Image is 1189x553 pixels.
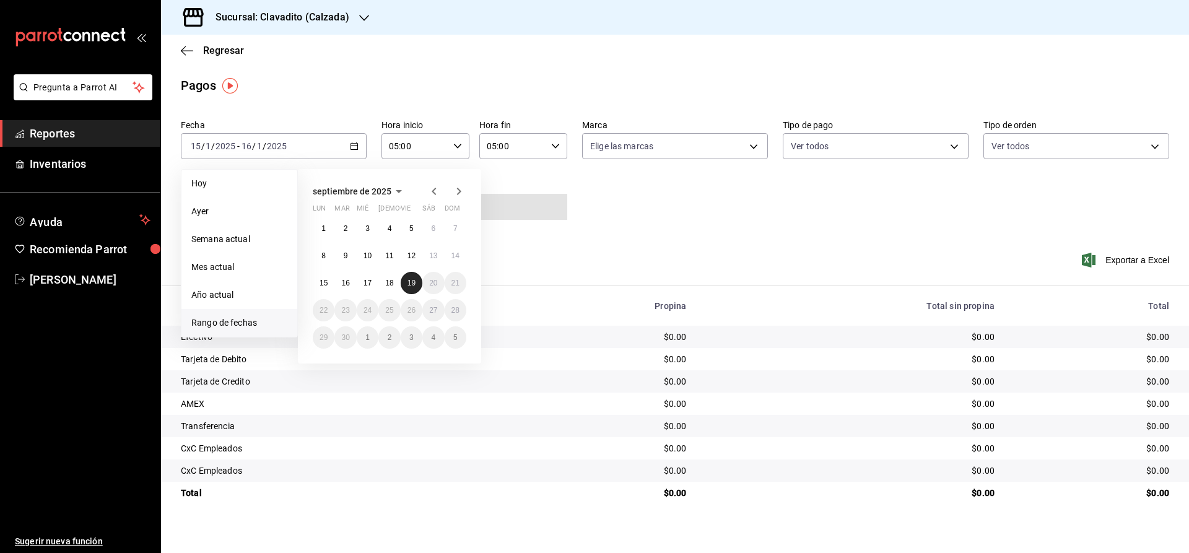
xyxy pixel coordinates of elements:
[409,224,414,233] abbr: 5 de septiembre de 2025
[357,272,378,294] button: 17 de septiembre de 2025
[525,464,686,477] div: $0.00
[401,272,422,294] button: 19 de septiembre de 2025
[191,233,287,246] span: Semana actual
[30,271,150,288] span: [PERSON_NAME]
[1014,420,1169,432] div: $0.00
[407,306,416,315] abbr: 26 de septiembre de 2025
[205,141,211,151] input: --
[422,299,444,321] button: 27 de septiembre de 2025
[431,224,435,233] abbr: 6 de septiembre de 2025
[1014,442,1169,455] div: $0.00
[445,204,460,217] abbr: domingo
[445,299,466,321] button: 28 de septiembre de 2025
[431,333,435,342] abbr: 4 de octubre de 2025
[479,121,567,129] label: Hora fin
[181,420,505,432] div: Transferencia
[378,217,400,240] button: 4 de septiembre de 2025
[706,398,995,410] div: $0.00
[385,251,393,260] abbr: 11 de septiembre de 2025
[341,306,349,315] abbr: 23 de septiembre de 2025
[313,245,334,267] button: 8 de septiembre de 2025
[190,141,201,151] input: --
[451,306,459,315] abbr: 28 de septiembre de 2025
[321,224,326,233] abbr: 1 de septiembre de 2025
[206,10,349,25] h3: Sucursal: Clavadito (Calzada)
[706,487,995,499] div: $0.00
[357,245,378,267] button: 10 de septiembre de 2025
[30,212,134,227] span: Ayuda
[590,140,653,152] span: Elige las marcas
[191,316,287,329] span: Rango de fechas
[313,186,391,196] span: septiembre de 2025
[388,333,392,342] abbr: 2 de octubre de 2025
[203,45,244,56] span: Regresar
[1014,353,1169,365] div: $0.00
[334,299,356,321] button: 23 de septiembre de 2025
[525,353,686,365] div: $0.00
[357,204,368,217] abbr: miércoles
[706,353,995,365] div: $0.00
[409,333,414,342] abbr: 3 de octubre de 2025
[429,251,437,260] abbr: 13 de septiembre de 2025
[181,487,505,499] div: Total
[525,331,686,343] div: $0.00
[334,204,349,217] abbr: martes
[191,177,287,190] span: Hoy
[313,217,334,240] button: 1 de septiembre de 2025
[9,90,152,103] a: Pregunta a Parrot AI
[401,245,422,267] button: 12 de septiembre de 2025
[181,442,505,455] div: CxC Empleados
[191,205,287,218] span: Ayer
[320,306,328,315] abbr: 22 de septiembre de 2025
[181,45,244,56] button: Regresar
[381,121,469,129] label: Hora inicio
[357,326,378,349] button: 1 de octubre de 2025
[983,121,1169,129] label: Tipo de orden
[378,204,451,217] abbr: jueves
[313,204,326,217] abbr: lunes
[181,121,367,129] label: Fecha
[30,125,150,142] span: Reportes
[344,224,348,233] abbr: 2 de septiembre de 2025
[30,155,150,172] span: Inventarios
[429,306,437,315] abbr: 27 de septiembre de 2025
[357,299,378,321] button: 24 de septiembre de 2025
[341,333,349,342] abbr: 30 de septiembre de 2025
[211,141,215,151] span: /
[525,375,686,388] div: $0.00
[445,245,466,267] button: 14 de septiembre de 2025
[407,279,416,287] abbr: 19 de septiembre de 2025
[791,140,829,152] span: Ver todos
[365,224,370,233] abbr: 3 de septiembre de 2025
[429,279,437,287] abbr: 20 de septiembre de 2025
[320,333,328,342] abbr: 29 de septiembre de 2025
[191,289,287,302] span: Año actual
[266,141,287,151] input: ----
[1014,487,1169,499] div: $0.00
[783,121,969,129] label: Tipo de pago
[422,245,444,267] button: 13 de septiembre de 2025
[445,217,466,240] button: 7 de septiembre de 2025
[388,224,392,233] abbr: 4 de septiembre de 2025
[378,245,400,267] button: 11 de septiembre de 2025
[181,398,505,410] div: AMEX
[378,299,400,321] button: 25 de septiembre de 2025
[334,326,356,349] button: 30 de septiembre de 2025
[191,261,287,274] span: Mes actual
[344,251,348,260] abbr: 9 de septiembre de 2025
[525,420,686,432] div: $0.00
[445,272,466,294] button: 21 de septiembre de 2025
[136,32,146,42] button: open_drawer_menu
[582,121,768,129] label: Marca
[706,301,995,311] div: Total sin propina
[1014,398,1169,410] div: $0.00
[453,224,458,233] abbr: 7 de septiembre de 2025
[1084,253,1169,268] button: Exportar a Excel
[991,140,1029,152] span: Ver todos
[453,333,458,342] abbr: 5 de octubre de 2025
[14,74,152,100] button: Pregunta a Parrot AI
[1014,464,1169,477] div: $0.00
[222,78,238,94] img: Tooltip marker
